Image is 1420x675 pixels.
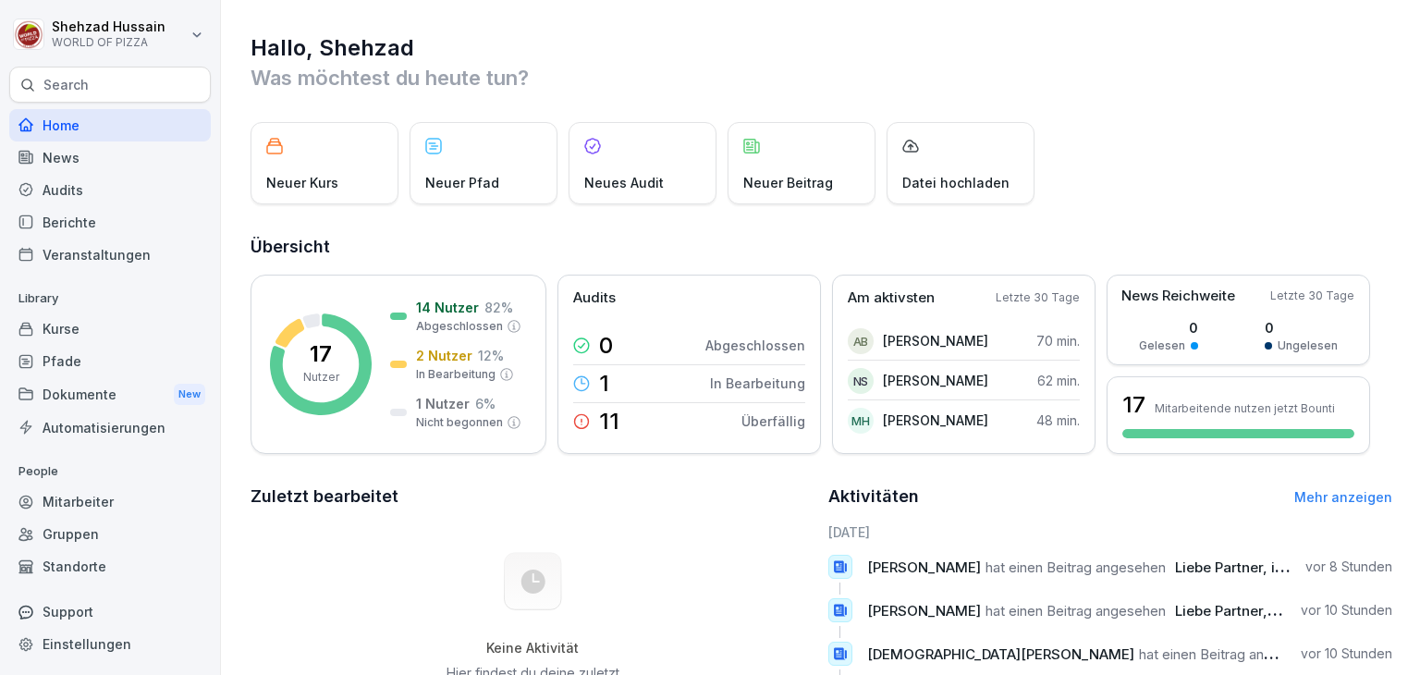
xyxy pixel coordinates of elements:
[9,628,211,660] a: Einstellungen
[9,485,211,518] a: Mitarbeiter
[9,518,211,550] a: Gruppen
[1155,401,1335,415] p: Mitarbeitende nutzen jetzt Bounti
[1139,645,1319,663] span: hat einen Beitrag angesehen
[416,394,470,413] p: 1 Nutzer
[848,408,874,434] div: MH
[828,522,1393,542] h6: [DATE]
[9,345,211,377] a: Pfade
[439,640,626,657] h5: Keine Aktivität
[9,109,211,141] a: Home
[416,366,496,383] p: In Bearbeitung
[43,76,89,94] p: Search
[9,141,211,174] a: News
[1122,389,1145,421] h3: 17
[251,234,1392,260] h2: Übersicht
[1036,331,1080,350] p: 70 min.
[1036,411,1080,430] p: 48 min.
[9,239,211,271] a: Veranstaltungen
[303,369,339,386] p: Nutzer
[174,384,205,405] div: New
[9,377,211,411] a: DokumenteNew
[573,288,616,309] p: Audits
[741,411,805,431] p: Überfällig
[416,318,503,335] p: Abgeschlossen
[1037,371,1080,390] p: 62 min.
[9,457,211,486] p: People
[867,645,1134,663] span: [DEMOGRAPHIC_DATA][PERSON_NAME]
[584,173,664,192] p: Neues Audit
[867,602,981,620] span: [PERSON_NAME]
[828,484,919,509] h2: Aktivitäten
[985,602,1166,620] span: hat einen Beitrag angesehen
[9,550,211,583] a: Standorte
[9,174,211,206] a: Audits
[1121,286,1235,307] p: News Reichweite
[9,206,211,239] a: Berichte
[883,331,988,350] p: [PERSON_NAME]
[1139,318,1198,337] p: 0
[902,173,1010,192] p: Datei hochladen
[996,289,1080,306] p: Letzte 30 Tage
[985,558,1166,576] span: hat einen Beitrag angesehen
[9,377,211,411] div: Dokumente
[1265,318,1338,337] p: 0
[1294,489,1392,505] a: Mehr anzeigen
[883,411,988,430] p: [PERSON_NAME]
[599,335,613,357] p: 0
[1139,337,1185,354] p: Gelesen
[52,19,165,35] p: Shehzad Hussain
[710,374,805,393] p: In Bearbeitung
[9,284,211,313] p: Library
[1278,337,1338,354] p: Ungelesen
[9,411,211,444] a: Automatisierungen
[310,343,332,365] p: 17
[599,373,609,395] p: 1
[9,313,211,345] a: Kurse
[705,336,805,355] p: Abgeschlossen
[478,346,504,365] p: 12 %
[1270,288,1354,304] p: Letzte 30 Tage
[848,328,874,354] div: AB
[1301,644,1392,663] p: vor 10 Stunden
[848,288,935,309] p: Am aktivsten
[251,484,815,509] h2: Zuletzt bearbeitet
[484,298,513,317] p: 82 %
[1301,601,1392,620] p: vor 10 Stunden
[883,371,988,390] p: [PERSON_NAME]
[425,173,499,192] p: Neuer Pfad
[52,36,165,49] p: WORLD OF PIZZA
[599,411,619,433] p: 11
[9,595,211,628] div: Support
[416,346,472,365] p: 2 Nutzer
[416,414,503,431] p: Nicht begonnen
[475,394,496,413] p: 6 %
[848,368,874,394] div: NS
[251,63,1392,92] p: Was möchtest du heute tun?
[266,173,338,192] p: Neuer Kurs
[416,298,479,317] p: 14 Nutzer
[867,558,981,576] span: [PERSON_NAME]
[251,33,1392,63] h1: Hallo, Shehzad
[1305,558,1392,576] p: vor 8 Stunden
[743,173,833,192] p: Neuer Beitrag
